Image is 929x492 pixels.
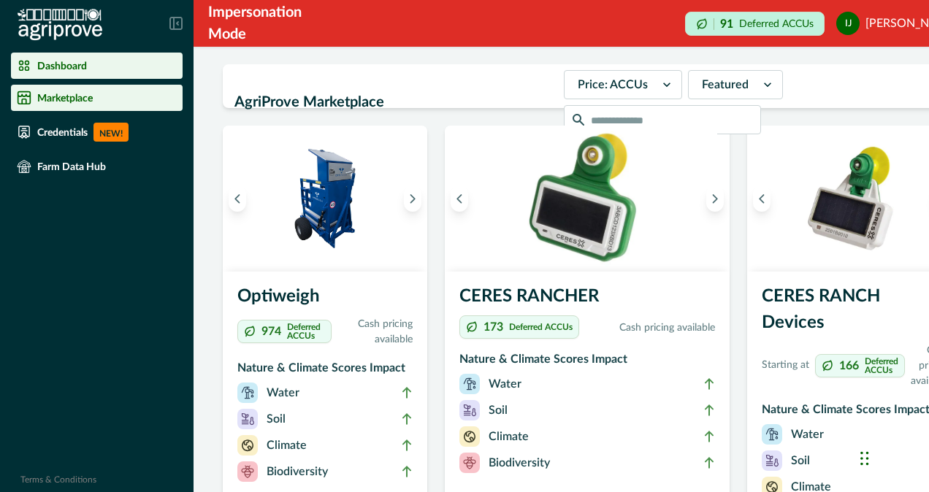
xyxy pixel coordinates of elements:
[237,359,413,383] h3: Nature & Climate Scores Impact
[37,92,93,104] p: Marketplace
[267,410,286,428] p: Soil
[706,185,724,212] button: Next image
[451,185,468,212] button: Previous image
[208,1,305,45] div: Impersonation Mode
[791,452,810,469] p: Soil
[720,18,733,30] p: 91
[753,185,771,212] button: Previous image
[489,375,521,393] p: Water
[237,283,413,315] h3: Optiweigh
[18,9,102,41] img: Logo
[404,185,421,212] button: Next image
[229,185,246,212] button: Previous image
[37,60,87,72] p: Dashboard
[459,283,715,315] h3: CERES RANCHER
[459,350,715,374] h3: Nature & Climate Scores Impact
[865,357,898,374] p: Deferred ACCUs
[11,53,183,79] a: Dashboard
[11,153,183,180] a: Farm Data Hub
[37,126,88,138] p: Credentials
[337,317,413,347] p: Cash pricing available
[860,437,869,480] div: Drag
[11,85,183,111] a: Marketplace
[37,161,106,172] p: Farm Data Hub
[267,463,328,480] p: Biodiversity
[261,326,281,337] p: 974
[93,123,129,142] p: NEW!
[739,18,814,29] p: Deferred ACCUs
[856,422,929,492] iframe: Chat Widget
[11,117,183,147] a: CredentialsNEW!
[489,401,508,419] p: Soil
[489,428,529,445] p: Climate
[445,126,730,272] img: A single CERES RANCHER device
[234,88,555,116] h2: AgriProve Marketplace
[20,475,96,484] a: Terms & Conditions
[483,321,503,333] p: 173
[267,384,299,401] p: Water
[509,323,573,331] p: Deferred ACCUs
[223,126,427,272] img: An Optiweigh unit
[489,454,550,472] p: Biodiversity
[791,426,824,443] p: Water
[762,358,809,373] p: Starting at
[287,323,325,340] p: Deferred ACCUs
[585,320,715,336] p: Cash pricing available
[267,437,307,454] p: Climate
[839,360,859,372] p: 166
